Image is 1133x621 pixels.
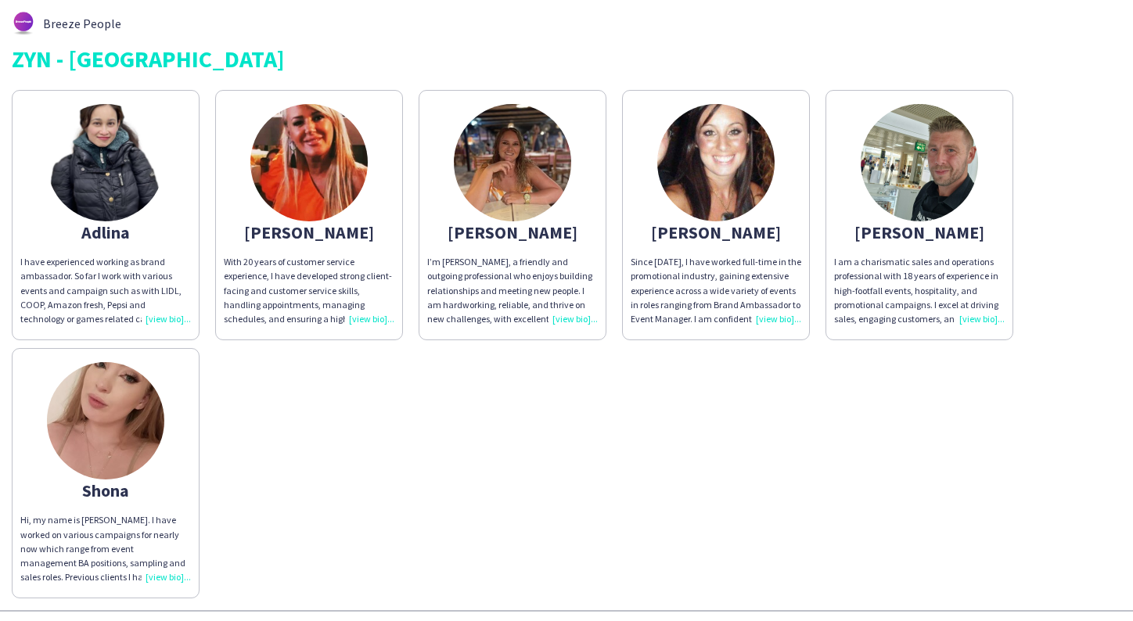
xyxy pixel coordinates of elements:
img: thumb-bd4318b4-ae19-44e1-9043-aa8f36116d05.jpg [250,104,368,221]
div: Shona [20,483,191,497]
div: Adlina [20,225,191,239]
div: Since [DATE], I have worked full-time in the promotional industry, gaining extensive experience a... [631,255,801,326]
div: [PERSON_NAME] [631,225,801,239]
div: ZYN - [GEOGRAPHIC_DATA] [12,47,1121,70]
img: thumb-47845128-106a-4339-b9f8-dbd3515b4a62.jpg [47,104,164,221]
div: I’m [PERSON_NAME], a friendly and outgoing professional who enjoys building relationships and mee... [427,255,598,326]
img: thumb-62876bd588459.png [12,12,35,35]
p: I am a charismatic sales and operations professional with 18 years of experience in high-footfall... [834,255,1005,326]
div: [PERSON_NAME] [224,225,394,239]
div: Hi, my name is [PERSON_NAME]. I have worked on various campaigns for nearly now which range from ... [20,513,191,584]
img: thumb-635033ec327b4.jpeg [454,104,571,221]
div: I have experienced working as brand ambassador. So far I work with various events and campaign su... [20,255,191,326]
div: [PERSON_NAME] [834,225,1005,239]
img: thumb-8a6ee132-4208-4da4-8a17-9d117ae6aeb4.jpg [861,104,978,221]
img: thumb-6111c15d53875.jpg [47,362,164,479]
span: Breeze People [43,16,121,31]
div: With 20 years of customer service experience, I have developed strong client-facing and customer ... [224,255,394,326]
div: [PERSON_NAME] [427,225,598,239]
img: thumb-b28929de-0264-4fcd-a47c-ad7f64e29c1e.jpg [657,104,775,221]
